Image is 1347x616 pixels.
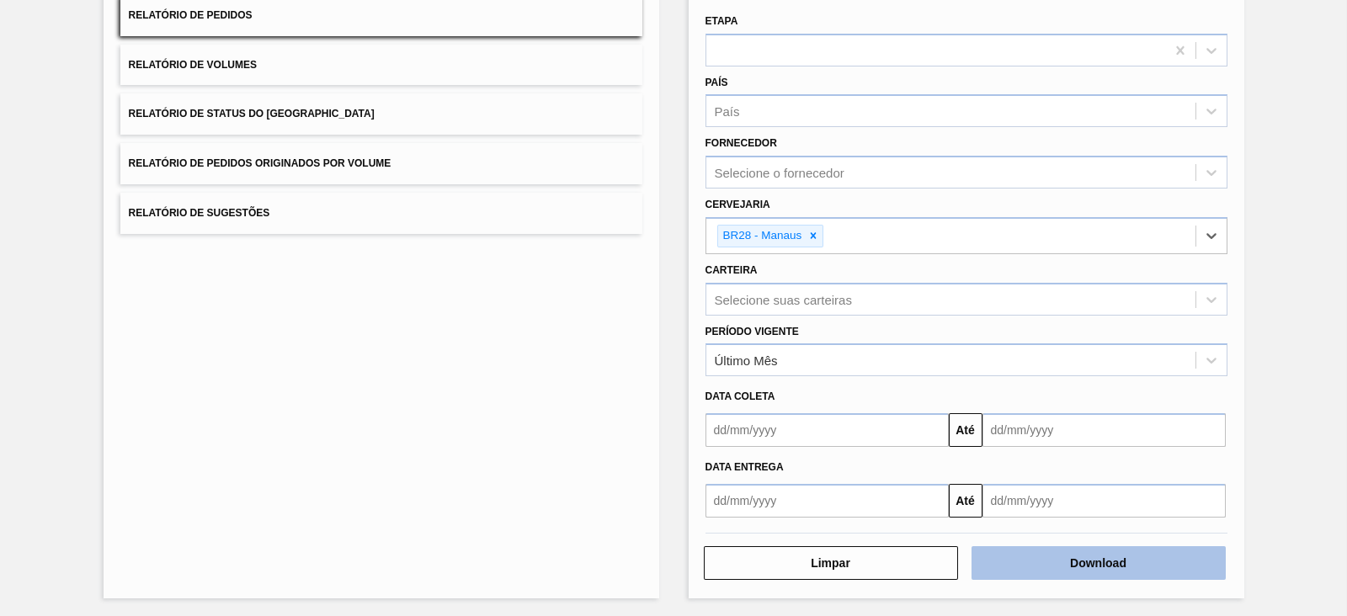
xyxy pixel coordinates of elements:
[982,413,1226,447] input: dd/mm/yyyy
[715,166,844,180] div: Selecione o fornecedor
[715,104,740,119] div: País
[129,108,375,119] span: Relatório de Status do [GEOGRAPHIC_DATA]
[129,59,257,71] span: Relatório de Volumes
[982,484,1226,518] input: dd/mm/yyyy
[972,546,1226,580] button: Download
[705,137,777,149] label: Fornecedor
[705,461,784,473] span: Data entrega
[705,15,738,27] label: Etapa
[705,326,799,337] label: Período Vigente
[705,484,949,518] input: dd/mm/yyyy
[120,45,642,86] button: Relatório de Volumes
[120,143,642,184] button: Relatório de Pedidos Originados por Volume
[949,413,982,447] button: Até
[704,546,958,580] button: Limpar
[715,353,778,368] div: Último Mês
[705,199,770,210] label: Cervejaria
[705,413,949,447] input: dd/mm/yyyy
[705,77,728,88] label: País
[129,157,391,169] span: Relatório de Pedidos Originados por Volume
[129,9,253,21] span: Relatório de Pedidos
[718,226,805,247] div: BR28 - Manaus
[129,207,270,219] span: Relatório de Sugestões
[120,93,642,135] button: Relatório de Status do [GEOGRAPHIC_DATA]
[120,193,642,234] button: Relatório de Sugestões
[705,390,775,402] span: Data coleta
[705,264,758,276] label: Carteira
[715,292,852,306] div: Selecione suas carteiras
[949,484,982,518] button: Até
